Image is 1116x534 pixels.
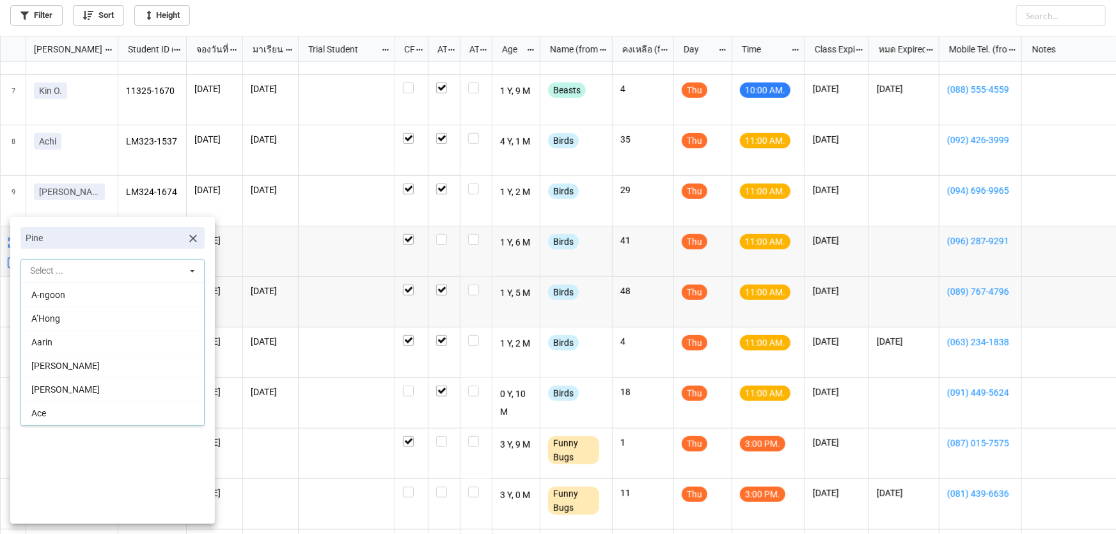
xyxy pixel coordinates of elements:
[31,384,100,395] span: [PERSON_NAME]
[31,290,65,300] span: A-ngoon
[31,361,100,371] span: [PERSON_NAME]
[26,232,182,244] p: Pine
[31,408,46,418] span: Ace
[31,337,52,347] span: Aarin
[31,313,60,324] span: A’Hong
